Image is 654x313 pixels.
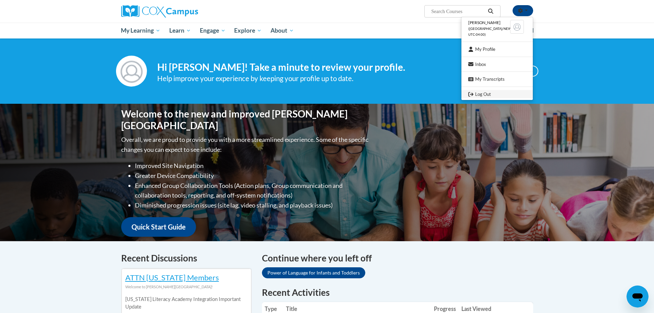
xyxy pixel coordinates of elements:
[135,200,370,210] li: Diminished progression issues (site lag, video stalling, and playback issues)
[468,27,522,36] span: ([GEOGRAPHIC_DATA]/New_York UTC-04:00)
[195,23,230,38] a: Engage
[230,23,266,38] a: Explore
[266,23,298,38] a: About
[125,273,219,282] a: ATTN [US_STATE] Members
[157,62,485,73] h4: Hi [PERSON_NAME]! Take a minute to review your profile.
[234,26,262,35] span: Explore
[627,286,649,308] iframe: Button to launch messaging window
[117,23,165,38] a: My Learning
[121,26,160,35] span: My Learning
[121,251,252,265] h4: Recent Discussions
[510,20,524,34] img: Learner Profile Avatar
[200,26,226,35] span: Engage
[169,26,191,35] span: Learn
[431,7,485,15] input: Search Courses
[262,267,365,278] a: Power of Language for Infants and Toddlers
[135,161,370,171] li: Improved Site Navigation
[271,26,294,35] span: About
[121,135,370,155] p: Overall, we are proud to provide you with a more streamlined experience. Some of the specific cha...
[125,283,248,291] div: Welcome to [PERSON_NAME][GEOGRAPHIC_DATA]!
[116,56,147,87] img: Profile Image
[121,108,370,131] h1: Welcome to the new and improved [PERSON_NAME][GEOGRAPHIC_DATA]
[165,23,195,38] a: Learn
[135,181,370,201] li: Enhanced Group Collaboration Tools (Action plans, Group communication and collaboration tools, re...
[111,23,543,38] div: Main menu
[121,5,252,18] a: Cox Campus
[262,251,533,265] h4: Continue where you left off
[461,60,533,69] a: Inbox
[262,286,533,299] h1: Recent Activities
[461,90,533,99] a: Logout
[461,45,533,54] a: My Profile
[125,295,248,311] p: [US_STATE] Literacy Academy Integration Important Update
[121,217,196,237] a: Quick Start Guide
[461,75,533,83] a: My Transcripts
[157,73,485,84] div: Help improve your experience by keeping your profile up to date.
[121,5,198,18] img: Cox Campus
[513,5,533,16] button: Account Settings
[485,7,496,15] button: Search
[468,20,501,25] span: [PERSON_NAME]
[135,171,370,181] li: Greater Device Compatibility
